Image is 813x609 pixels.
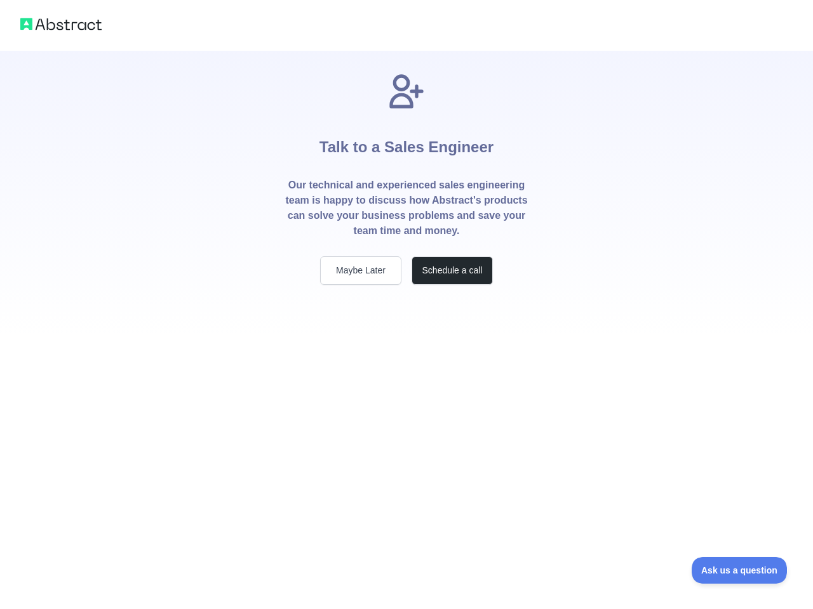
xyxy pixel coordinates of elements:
[320,256,401,285] button: Maybe Later
[20,15,102,33] img: Abstract logo
[692,557,788,584] iframe: Toggle Customer Support
[319,112,494,178] h1: Talk to a Sales Engineer
[285,178,528,239] p: Our technical and experienced sales engineering team is happy to discuss how Abstract's products ...
[412,256,493,285] button: Schedule a call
